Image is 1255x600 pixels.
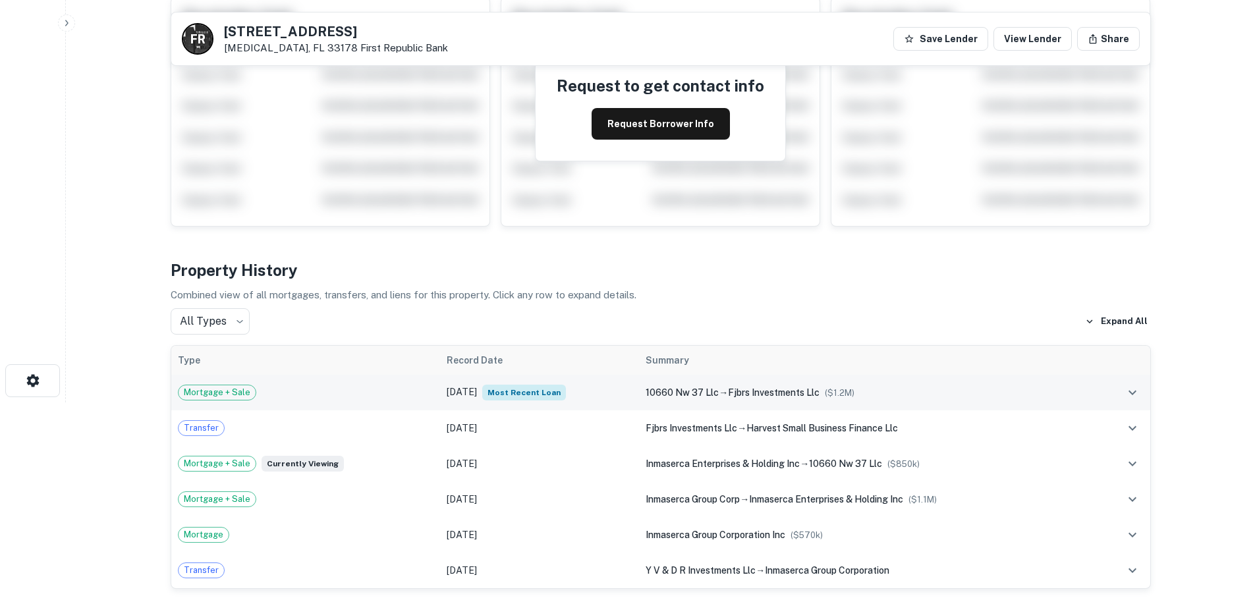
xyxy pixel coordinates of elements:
[179,386,256,399] span: Mortgage + Sale
[1121,381,1144,404] button: expand row
[646,530,785,540] span: inmaserca group corporation inc
[1189,495,1255,558] iframe: Chat Widget
[440,410,639,446] td: [DATE]
[557,74,764,97] h4: Request to get contact info
[639,346,1096,375] th: Summary
[887,459,920,469] span: ($ 850k )
[1121,559,1144,582] button: expand row
[646,563,1090,578] div: →
[646,421,1090,435] div: →
[179,564,224,577] span: Transfer
[440,346,639,375] th: Record Date
[1077,27,1140,51] button: Share
[809,458,882,469] span: 10660 nw 37 llc
[646,458,800,469] span: inmaserca enterprises & holding inc
[646,456,1090,471] div: →
[893,27,988,51] button: Save Lender
[791,530,823,540] span: ($ 570k )
[262,456,344,472] span: Currently viewing
[646,565,756,576] span: y v & d r investments llc
[646,385,1090,400] div: →
[1082,312,1151,331] button: Expand All
[440,375,639,410] td: [DATE]
[182,23,213,55] a: F R
[993,27,1072,51] a: View Lender
[360,42,448,53] a: First Republic Bank
[1121,452,1144,475] button: expand row
[592,108,730,140] button: Request Borrower Info
[440,446,639,481] td: [DATE]
[224,25,448,38] h5: [STREET_ADDRESS]
[825,388,854,398] span: ($ 1.2M )
[1121,524,1144,546] button: expand row
[749,494,903,505] span: inmaserca enterprises & holding inc
[646,387,719,398] span: 10660 nw 37 llc
[765,565,889,576] span: inmaserca group corporation
[646,423,737,433] span: fjbrs investments llc
[171,258,1151,282] h4: Property History
[179,493,256,506] span: Mortgage + Sale
[908,495,937,505] span: ($ 1.1M )
[440,553,639,588] td: [DATE]
[224,42,448,54] p: [MEDICAL_DATA], FL 33178
[1121,417,1144,439] button: expand row
[190,30,204,48] p: F R
[440,517,639,553] td: [DATE]
[728,387,820,398] span: fjbrs investments llc
[646,494,740,505] span: inmaserca group corp
[171,308,250,335] div: All Types
[171,287,1151,303] p: Combined view of all mortgages, transfers, and liens for this property. Click any row to expand d...
[179,422,224,435] span: Transfer
[746,423,898,433] span: harvest small business finance llc
[440,481,639,517] td: [DATE]
[482,385,566,400] span: Most Recent Loan
[179,528,229,541] span: Mortgage
[171,346,441,375] th: Type
[646,492,1090,506] div: →
[1121,488,1144,510] button: expand row
[179,457,256,470] span: Mortgage + Sale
